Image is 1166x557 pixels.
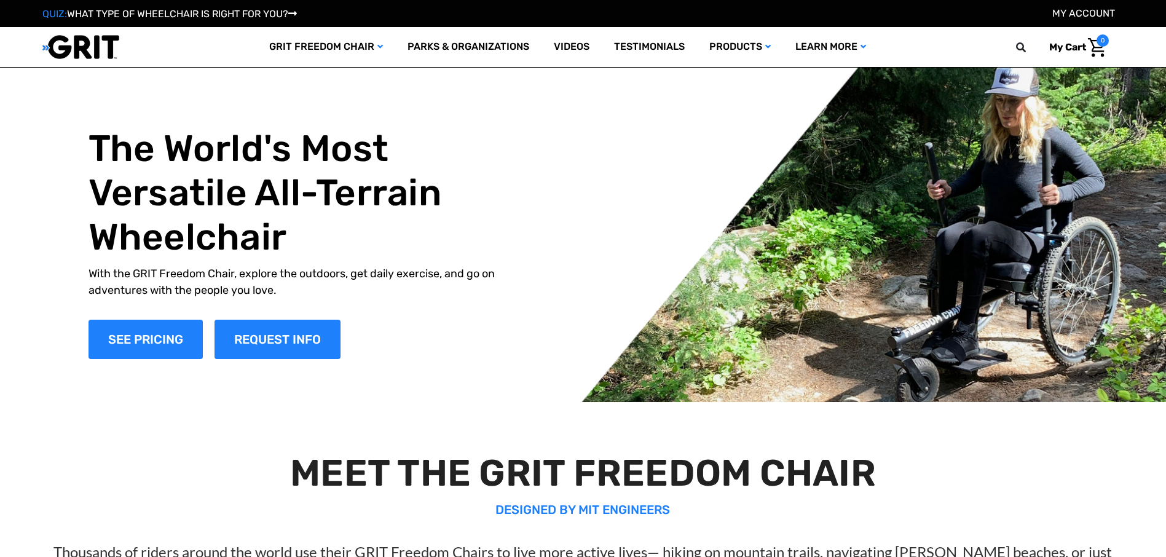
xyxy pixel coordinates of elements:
a: Account [1052,7,1115,19]
a: Slide number 1, Request Information [215,320,341,359]
img: GRIT All-Terrain Wheelchair and Mobility Equipment [42,34,119,60]
a: Cart with 0 items [1040,34,1109,60]
h2: MEET THE GRIT FREEDOM CHAIR [29,451,1136,496]
a: Shop Now [89,320,203,359]
span: QUIZ: [42,8,67,20]
h1: The World's Most Versatile All-Terrain Wheelchair [89,127,522,259]
a: Videos [542,27,602,67]
a: GRIT Freedom Chair [257,27,395,67]
a: Parks & Organizations [395,27,542,67]
input: Search [1022,34,1040,60]
a: Testimonials [602,27,697,67]
span: 0 [1097,34,1109,47]
span: My Cart [1049,41,1086,53]
p: With the GRIT Freedom Chair, explore the outdoors, get daily exercise, and go on adventures with ... [89,266,522,299]
p: DESIGNED BY MIT ENGINEERS [29,500,1136,519]
a: Learn More [783,27,878,67]
a: Products [697,27,783,67]
img: Cart [1088,38,1106,57]
a: QUIZ:WHAT TYPE OF WHEELCHAIR IS RIGHT FOR YOU? [42,8,297,20]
